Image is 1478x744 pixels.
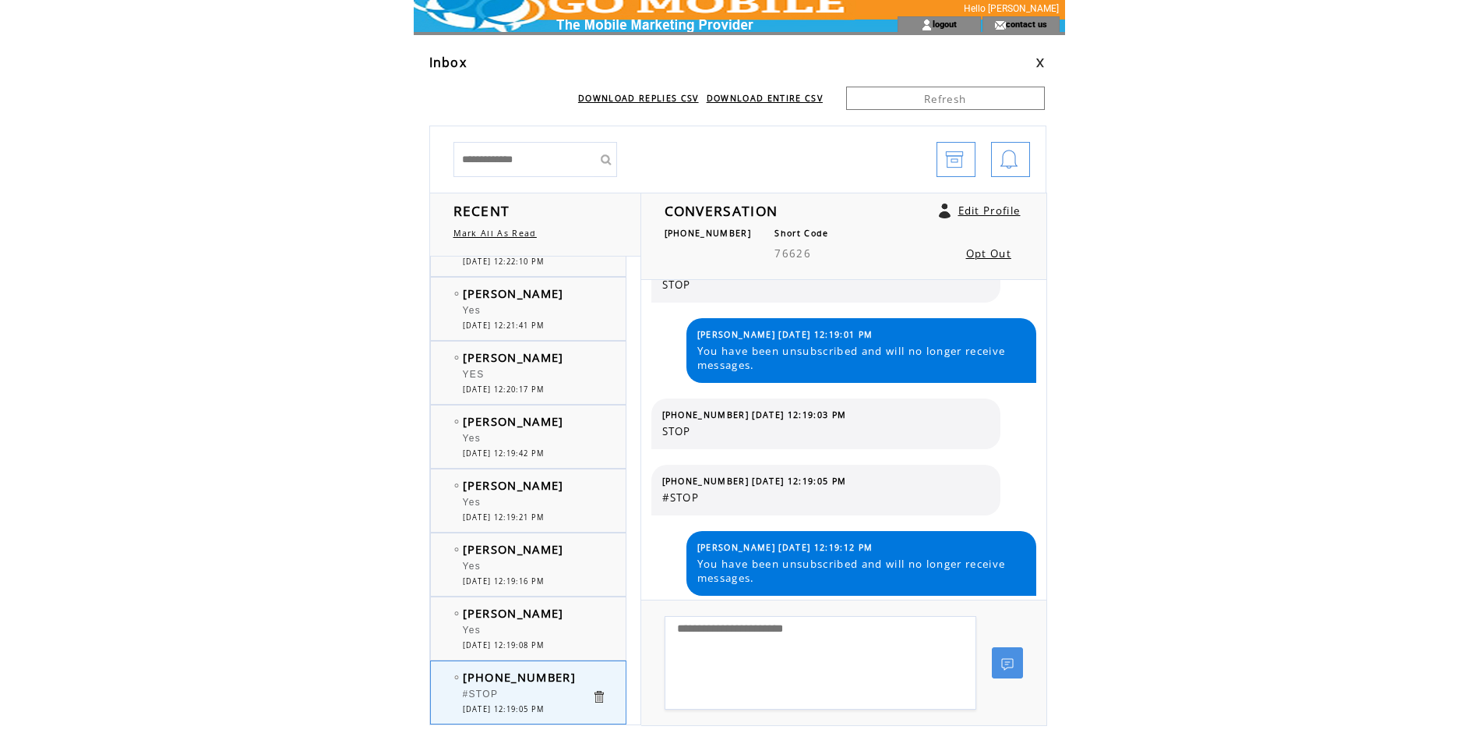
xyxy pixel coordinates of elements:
a: Opt Out [966,246,1011,260]
span: YES [463,369,485,380]
span: [DATE] 12:19:21 PM [463,512,545,523]
img: bulletEmpty.png [454,292,459,296]
img: bulletEmpty.png [454,547,459,551]
a: Click to delete these messgaes [591,689,606,704]
span: You have been unsubscribed and will no longer receive messages. [697,557,1025,585]
input: Submit [594,142,617,177]
span: [DATE] 12:22:10 PM [463,257,545,267]
a: Edit Profile [958,204,1021,218]
span: [PHONE_NUMBER] [DATE] 12:19:05 PM [662,476,847,487]
span: Hello [PERSON_NAME] [964,3,1059,14]
span: Inbox [429,54,467,71]
img: bell.png [1000,143,1018,178]
span: You have been unsubscribed and will no longer receive messages. [697,344,1025,372]
a: Refresh [846,87,1045,110]
img: bulletEmpty.png [454,611,459,615]
span: [PERSON_NAME] [463,541,564,557]
img: bulletEmpty.png [454,484,459,487]
span: Yes [463,433,481,444]
img: bulletEmpty.png [454,675,459,679]
span: STOP [662,424,989,438]
a: contact us [1006,19,1047,29]
span: [DATE] 12:19:05 PM [463,704,545,714]
a: DOWNLOAD REPLIES CSV [578,93,699,104]
span: [PERSON_NAME] [463,413,564,429]
span: [PERSON_NAME] [463,349,564,365]
span: Yes [463,305,481,316]
span: #STOP [463,689,499,700]
span: 76626 [774,246,811,260]
img: contact_us_icon.gif [994,19,1006,31]
span: [DATE] 12:19:16 PM [463,576,545,586]
span: [PHONE_NUMBER] [665,228,752,239]
a: Mark All As Read [453,228,537,239]
img: bulletEmpty.png [454,356,459,360]
span: RECENT [453,201,510,220]
span: Yes [463,561,481,572]
span: STOP [662,278,989,292]
span: [DATE] 12:19:42 PM [463,448,545,459]
img: archive.png [945,143,964,178]
span: [PERSON_NAME] [463,285,564,301]
span: [DATE] 12:19:08 PM [463,640,545,650]
span: #STOP [662,491,989,505]
span: Short Code [774,228,828,239]
span: [PERSON_NAME] [DATE] 12:19:12 PM [697,542,873,553]
span: Yes [463,497,481,508]
a: Click to edit user profile [939,204,951,218]
span: [DATE] 12:21:41 PM [463,321,545,331]
span: [PHONE_NUMBER] [463,669,577,685]
span: [PHONE_NUMBER] [DATE] 12:19:03 PM [662,409,847,420]
span: [PERSON_NAME] [DATE] 12:19:01 PM [697,329,873,340]
img: bulletEmpty.png [454,420,459,423]
a: logout [933,19,957,29]
span: CONVERSATION [665,201,778,220]
img: account_icon.gif [921,19,933,31]
a: DOWNLOAD ENTIRE CSV [707,93,823,104]
span: [DATE] 12:20:17 PM [463,384,545,395]
span: Yes [463,625,481,636]
span: [PERSON_NAME] [463,605,564,621]
span: [PERSON_NAME] [463,477,564,493]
